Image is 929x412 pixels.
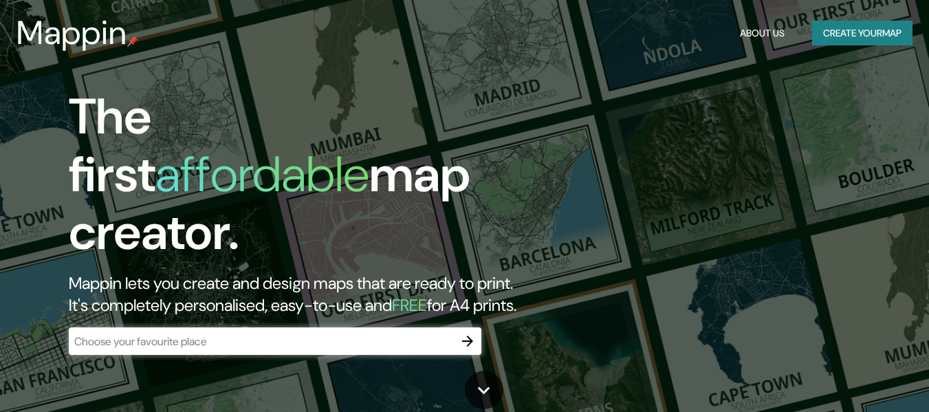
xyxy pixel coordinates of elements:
img: mappin-pin [127,36,138,47]
button: Create yourmap [812,21,912,46]
h3: Mappin [17,14,127,52]
h5: FREE [392,294,427,316]
iframe: Help widget launcher [807,358,914,397]
h1: affordable [155,142,369,206]
h1: The first map creator. [69,88,534,272]
h2: Mappin lets you create and design maps that are ready to print. It's completely personalised, eas... [69,272,534,316]
button: About Us [734,21,790,46]
input: Choose your favourite place [69,334,454,349]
